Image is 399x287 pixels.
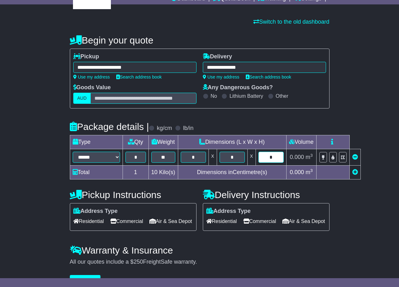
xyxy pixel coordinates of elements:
[352,154,358,160] a: Remove this item
[70,245,329,255] h4: Warranty & Insurance
[246,74,291,79] a: Search address book
[183,125,193,132] label: lb/in
[178,135,286,149] td: Dimensions (L x W x H)
[206,216,237,226] span: Residential
[290,169,304,175] span: 0.000
[148,166,178,179] td: Kilo(s)
[247,149,256,166] td: x
[305,154,313,160] span: m
[203,84,273,91] label: Any Dangerous Goods?
[282,216,325,226] span: Air & Sea Depot
[203,53,232,60] label: Delivery
[73,53,99,60] label: Pickup
[310,168,313,173] sup: 3
[178,166,286,179] td: Dimensions in Centimetre(s)
[73,208,118,215] label: Address Type
[203,74,239,79] a: Use my address
[73,84,111,91] label: Goods Value
[206,208,251,215] label: Address Type
[70,135,123,149] td: Type
[70,275,101,286] button: Get Quotes
[73,74,110,79] a: Use my address
[229,93,263,99] label: Lithium Battery
[310,153,313,158] sup: 3
[73,93,91,104] label: AUD
[305,169,313,175] span: m
[209,149,217,166] td: x
[148,135,178,149] td: Weight
[123,166,148,179] td: 1
[276,93,288,99] label: Other
[149,216,192,226] span: Air & Sea Depot
[253,19,329,25] a: Switch to the old dashboard
[151,169,158,175] span: 10
[203,190,329,200] h4: Delivery Instructions
[70,166,123,179] td: Total
[157,125,172,132] label: kg/cm
[290,154,304,160] span: 0.000
[70,190,196,200] h4: Pickup Instructions
[70,121,149,132] h4: Package details |
[123,135,148,149] td: Qty
[110,216,143,226] span: Commercial
[134,259,143,265] span: 250
[352,169,358,175] a: Add new item
[116,74,162,79] a: Search address book
[286,135,316,149] td: Volume
[73,216,104,226] span: Residential
[243,216,276,226] span: Commercial
[70,259,329,266] div: All our quotes include a $ FreightSafe warranty.
[70,35,329,45] h4: Begin your quote
[211,93,217,99] label: No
